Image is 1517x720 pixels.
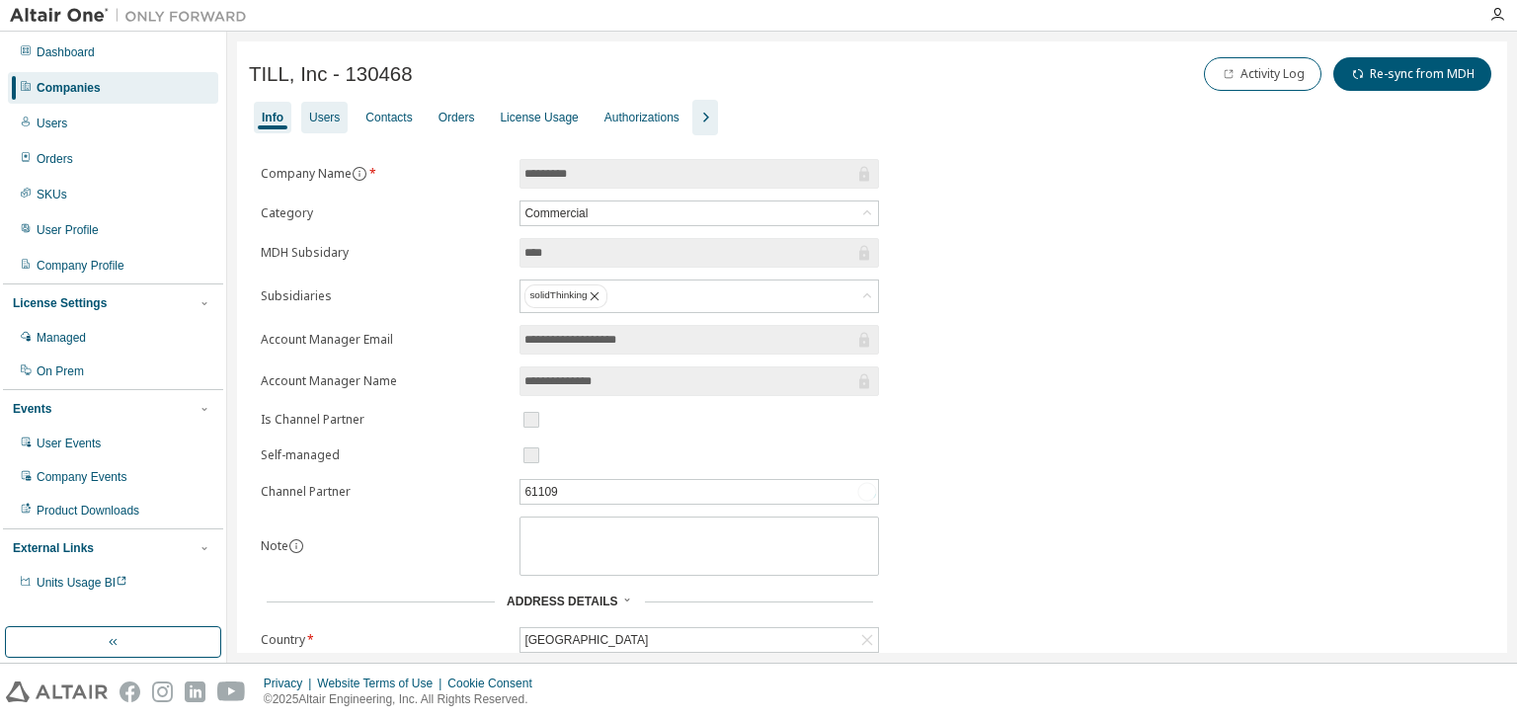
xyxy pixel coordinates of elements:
img: facebook.svg [120,681,140,702]
div: On Prem [37,363,84,379]
div: 61109 [521,481,560,503]
div: Users [309,110,340,125]
div: External Links [13,540,94,556]
label: Country [261,632,508,648]
div: User Profile [37,222,99,238]
div: solidThinking [520,280,878,312]
div: Users [37,116,67,131]
label: MDH Subsidary [261,245,508,261]
div: Product Downloads [37,503,139,519]
div: [GEOGRAPHIC_DATA] [521,629,651,651]
div: User Events [37,436,101,451]
img: youtube.svg [217,681,246,702]
div: Cookie Consent [447,676,543,691]
label: Note [261,537,288,554]
p: © 2025 Altair Engineering, Inc. All Rights Reserved. [264,691,544,708]
label: Subsidiaries [261,288,508,304]
div: Privacy [264,676,317,691]
div: Commercial [520,201,878,225]
label: Account Manager Email [261,332,508,348]
img: linkedin.svg [185,681,205,702]
span: TILL, Inc - 130468 [249,63,413,86]
label: Account Manager Name [261,373,508,389]
label: Channel Partner [261,484,508,500]
div: 61109 [520,480,878,504]
label: Self-managed [261,447,508,463]
div: Orders [439,110,475,125]
div: Managed [37,330,86,346]
div: SKUs [37,187,67,202]
span: Units Usage BI [37,576,127,590]
div: Dashboard [37,44,95,60]
div: License Settings [13,295,107,311]
div: Company Profile [37,258,124,274]
div: [GEOGRAPHIC_DATA] [520,628,878,652]
div: Events [13,401,51,417]
button: Activity Log [1204,57,1321,91]
button: Re-sync from MDH [1333,57,1491,91]
div: Website Terms of Use [317,676,447,691]
span: Address Details [507,595,617,608]
label: Is Channel Partner [261,412,508,428]
div: Contacts [365,110,412,125]
label: Company Name [261,166,508,182]
div: Companies [37,80,101,96]
div: Commercial [521,202,591,224]
img: instagram.svg [152,681,173,702]
div: Orders [37,151,73,167]
img: altair_logo.svg [6,681,108,702]
img: Altair One [10,6,257,26]
button: information [288,538,304,554]
div: solidThinking [524,284,607,308]
div: License Usage [500,110,578,125]
div: Authorizations [604,110,679,125]
button: information [352,166,367,182]
div: Info [262,110,283,125]
label: Category [261,205,508,221]
div: Company Events [37,469,126,485]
